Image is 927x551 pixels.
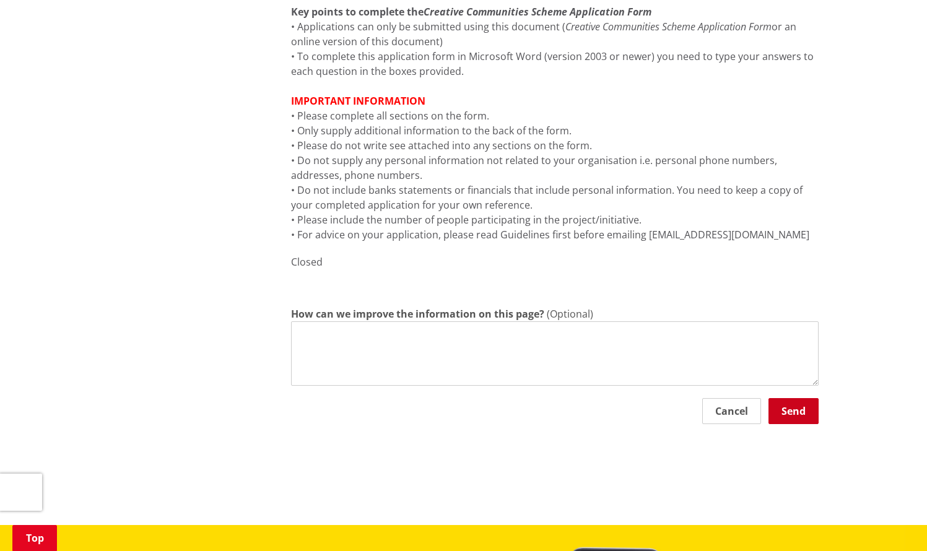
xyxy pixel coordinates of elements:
[424,5,651,19] em: Creative Communities Scheme Application Form
[291,254,323,269] p: Closed
[702,398,761,424] button: Cancel
[12,525,57,551] a: Top
[768,398,819,424] button: Send
[291,5,651,19] strong: Key points to complete the
[870,499,915,544] iframe: Messenger Launcher
[565,20,772,33] em: Creative Communities Scheme Application Form
[291,4,819,242] p: • Applications can only be submitted using this document ( or an online version of this document)...
[291,306,544,321] label: How can we improve the information on this page?
[291,94,425,108] span: IMPORTANT INFORMATION
[547,307,593,321] span: (Optional)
